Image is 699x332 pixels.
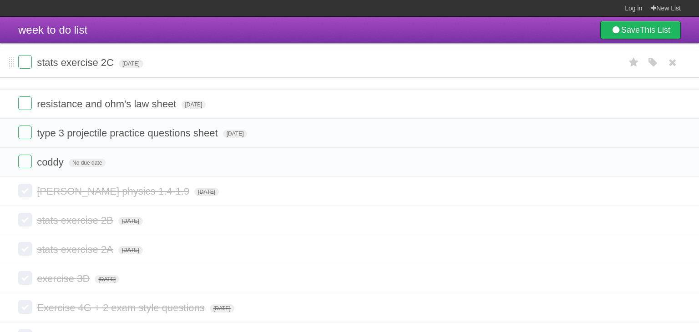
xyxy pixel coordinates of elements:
label: Done [18,213,32,226]
b: This List [640,25,670,35]
span: type 3 projectile practice questions sheet [37,127,220,139]
span: [DATE] [118,217,143,225]
span: [DATE] [119,60,143,68]
span: [DATE] [223,130,248,138]
label: Done [18,96,32,110]
span: [DATE] [118,246,143,254]
span: Exercise 4G + 2 exam style questions [37,302,207,313]
span: [DATE] [210,304,234,312]
span: stats exercise 2B [37,215,116,226]
label: Star task [625,55,643,70]
label: Done [18,271,32,285]
label: Done [18,242,32,256]
span: resistance and ohm's law sheet [37,98,178,110]
span: week to do list [18,24,87,36]
span: [DATE] [182,101,206,109]
span: [PERSON_NAME] physics 1.4-1.9 [37,186,192,197]
label: Done [18,155,32,168]
span: stats exercise 2A [37,244,116,255]
label: Done [18,300,32,314]
a: SaveThis List [600,21,681,39]
label: Done [18,184,32,197]
span: coddy [37,156,66,168]
label: Done [18,126,32,139]
span: [DATE] [194,188,219,196]
span: No due date [69,159,106,167]
span: stats exercise 2C [37,57,116,68]
label: Done [18,55,32,69]
span: exercise 3D [37,273,92,284]
span: [DATE] [95,275,119,283]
